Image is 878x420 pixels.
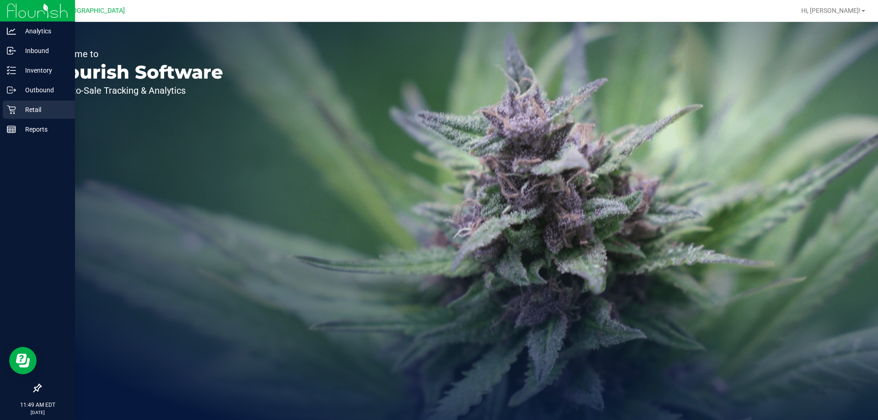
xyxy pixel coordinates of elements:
[16,26,71,37] p: Analytics
[7,85,16,95] inline-svg: Outbound
[16,124,71,135] p: Reports
[49,49,223,58] p: Welcome to
[49,86,223,95] p: Seed-to-Sale Tracking & Analytics
[16,65,71,76] p: Inventory
[7,46,16,55] inline-svg: Inbound
[16,104,71,115] p: Retail
[49,63,223,81] p: Flourish Software
[16,45,71,56] p: Inbound
[16,85,71,96] p: Outbound
[4,409,71,416] p: [DATE]
[7,27,16,36] inline-svg: Analytics
[9,347,37,374] iframe: Resource center
[7,66,16,75] inline-svg: Inventory
[801,7,861,14] span: Hi, [PERSON_NAME]!
[7,125,16,134] inline-svg: Reports
[4,401,71,409] p: 11:49 AM EDT
[62,7,125,15] span: [GEOGRAPHIC_DATA]
[7,105,16,114] inline-svg: Retail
